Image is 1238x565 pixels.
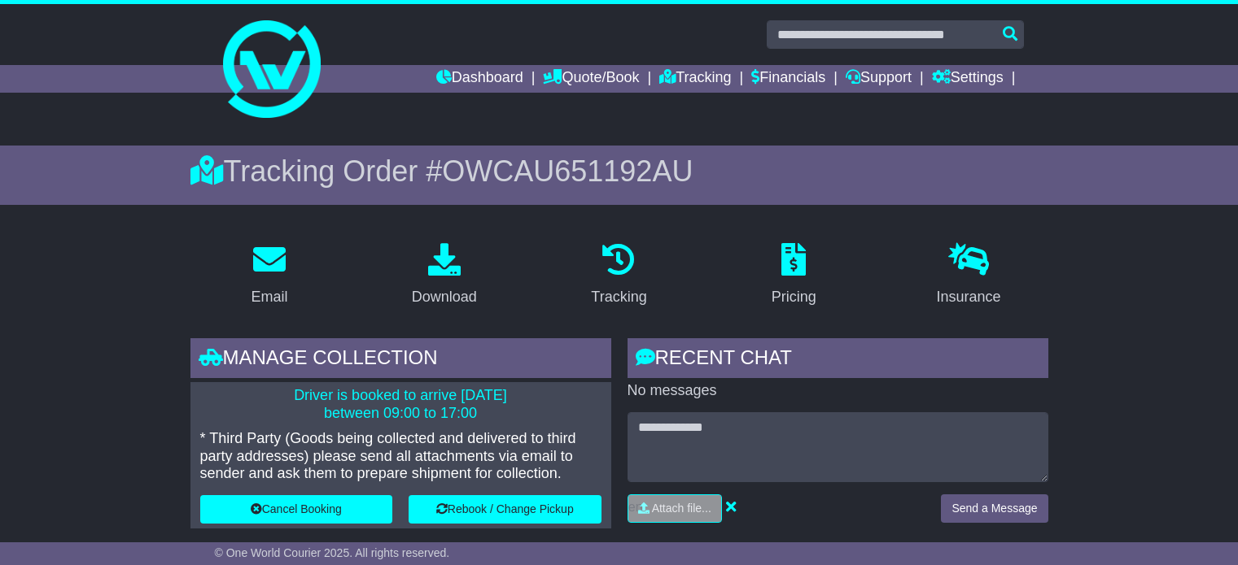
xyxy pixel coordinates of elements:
p: Driver is booked to arrive [DATE] between 09:00 to 17:00 [200,387,602,422]
button: Send a Message [941,494,1048,523]
a: Financials [751,65,825,93]
button: Rebook / Change Pickup [409,495,602,524]
a: Dashboard [436,65,523,93]
div: Tracking [591,286,646,308]
a: Email [240,237,298,314]
div: Manage collection [190,338,611,382]
a: Insurance [926,237,1012,314]
p: * Third Party (Goods being collected and delivered to third party addresses) please send all atta... [200,430,602,483]
a: Tracking [659,65,731,93]
button: Cancel Booking [200,495,393,524]
a: Download [401,237,488,314]
a: Pricing [761,237,827,314]
a: Support [846,65,912,93]
div: Download [412,286,477,308]
div: Tracking Order # [190,154,1048,189]
a: Tracking [580,237,657,314]
div: Insurance [937,286,1001,308]
a: Quote/Book [543,65,639,93]
span: OWCAU651192AU [442,154,693,188]
div: Pricing [772,286,816,308]
a: Settings [932,65,1004,93]
div: RECENT CHAT [628,338,1048,382]
p: No messages [628,382,1048,400]
div: Email [251,286,287,308]
span: © One World Courier 2025. All rights reserved. [215,546,450,559]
